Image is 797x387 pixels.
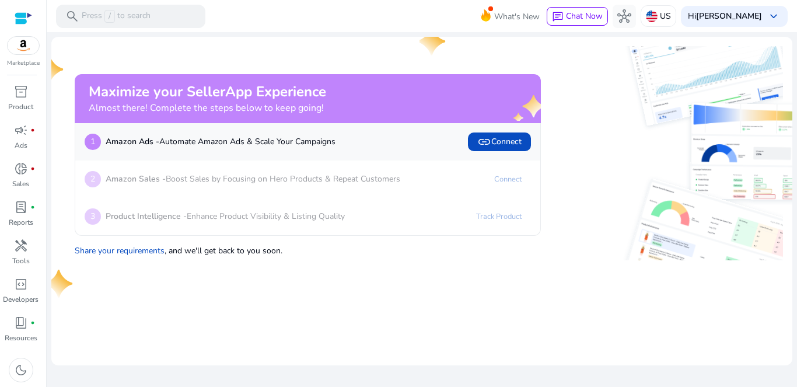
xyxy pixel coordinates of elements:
[106,210,345,222] p: Enhance Product Visibility & Listing Quality
[15,140,27,151] p: Ads
[5,333,37,343] p: Resources
[37,55,65,83] img: one-star.svg
[14,277,28,291] span: code_blocks
[660,6,671,26] p: US
[30,320,35,325] span: fiber_manual_record
[477,135,491,149] span: link
[552,11,564,23] span: chat
[467,207,531,226] a: Track Product
[8,37,39,54] img: amazon.svg
[75,240,541,257] p: , and we'll get back to you soon.
[30,128,35,133] span: fiber_manual_record
[14,162,28,176] span: donut_small
[14,123,28,137] span: campaign
[3,294,39,305] p: Developers
[9,217,33,228] p: Reports
[7,59,40,68] p: Marketplace
[75,245,165,256] a: Share your requirements
[14,85,28,99] span: inventory_2
[14,200,28,214] span: lab_profile
[8,102,33,112] p: Product
[494,6,540,27] span: What's New
[106,173,400,185] p: Boost Sales by Focusing on Hero Products & Repeat Customers
[14,363,28,377] span: dark_mode
[12,179,29,189] p: Sales
[65,9,79,23] span: search
[106,136,159,147] b: Amazon Ads -
[104,10,115,23] span: /
[85,134,101,150] p: 1
[12,256,30,266] p: Tools
[688,12,762,20] p: Hi
[646,11,658,22] img: us.svg
[89,83,326,100] h2: Maximize your SellerApp Experience
[767,9,781,23] span: keyboard_arrow_down
[485,170,531,189] a: Connect
[106,135,335,148] p: Automate Amazon Ads & Scale Your Campaigns
[477,135,522,149] span: Connect
[85,171,101,187] p: 2
[47,270,75,298] img: one-star.svg
[14,316,28,330] span: book_4
[89,103,326,114] h4: Almost there! Complete the steps below to keep going!
[696,11,762,22] b: [PERSON_NAME]
[30,166,35,171] span: fiber_manual_record
[468,133,531,151] button: linkConnect
[85,208,101,225] p: 3
[82,10,151,23] p: Press to search
[617,9,631,23] span: hub
[566,11,603,22] span: Chat Now
[30,205,35,210] span: fiber_manual_record
[547,7,608,26] button: chatChat Now
[14,239,28,253] span: handyman
[420,27,448,55] img: one-star.svg
[106,211,187,222] b: Product Intelligence -
[106,173,166,184] b: Amazon Sales -
[613,5,636,28] button: hub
